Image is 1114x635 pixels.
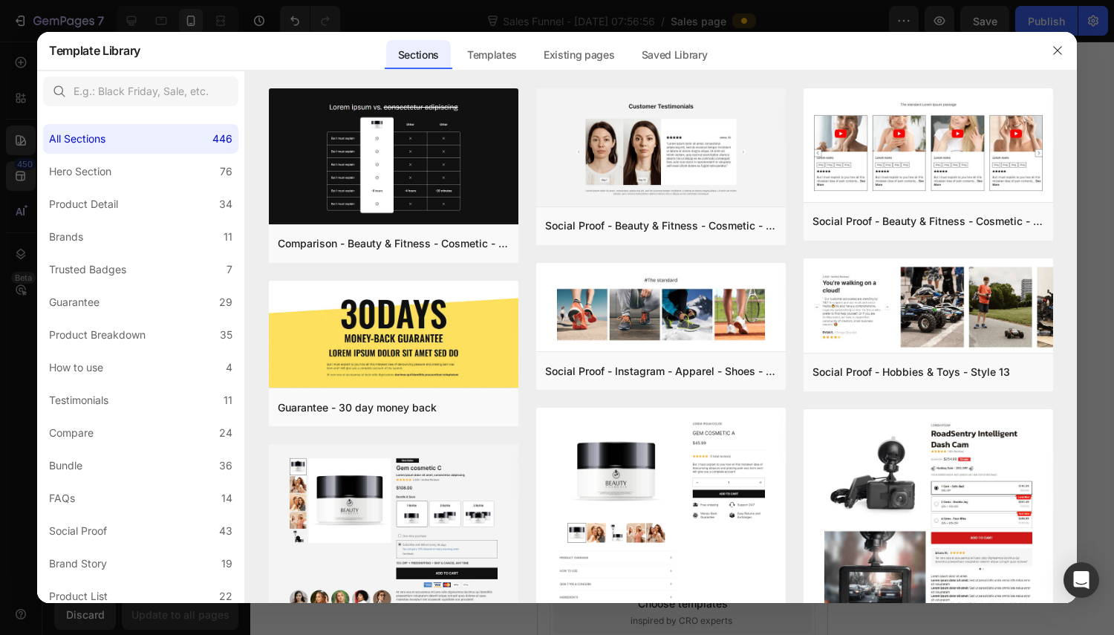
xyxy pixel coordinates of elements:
[269,281,518,391] img: g30.png
[224,228,232,246] div: 11
[49,522,107,540] div: Social Proof
[49,457,82,475] div: Bundle
[49,293,100,311] div: Guarantee
[812,212,1044,230] div: Social Proof - Beauty & Fitness - Cosmetic - Style 8
[536,88,786,209] img: sp16.png
[226,359,232,377] div: 4
[227,261,232,279] div: 7
[48,410,185,426] div: Releasit COD Form & Upsells
[1063,562,1099,598] div: Open Intercom Messenger
[49,228,83,246] div: Brands
[630,40,720,70] div: Saved Library
[6,401,197,437] button: Releasit COD Form & Upsells
[278,235,509,253] div: Comparison - Beauty & Fitness - Cosmetic - Ingredients - Style 19
[43,76,238,106] input: E.g.: Black Friday, Sale, etc.
[269,88,518,227] img: c19.png
[49,489,75,507] div: FAQs
[532,40,627,70] div: Existing pages
[219,293,232,311] div: 29
[219,457,232,475] div: 36
[536,263,786,355] img: sp30.png
[545,217,777,235] div: Social Proof - Beauty & Fitness - Cosmetic - Style 16
[212,130,232,148] div: 446
[49,163,111,180] div: Hero Section
[49,359,103,377] div: How to use
[220,326,232,344] div: 35
[49,391,108,409] div: Testimonials
[49,326,146,344] div: Product Breakdown
[278,399,437,417] div: Guarantee - 30 day money back
[49,31,140,70] h2: Template Library
[114,471,193,483] div: Drop element here
[224,391,232,409] div: 11
[804,88,1053,205] img: sp8.png
[93,573,195,586] span: inspired by CRO experts
[219,587,232,605] div: 22
[455,40,529,70] div: Templates
[812,363,1010,381] div: Social Proof - Hobbies & Toys - Style 13
[536,408,786,631] img: pd11.png
[49,587,108,605] div: Product List
[100,554,190,570] div: Choose templates
[49,261,126,279] div: Trusted Badges
[49,555,107,573] div: Brand Story
[49,195,118,213] div: Product Detail
[219,424,232,442] div: 24
[13,521,83,536] span: Add section
[49,424,94,442] div: Compare
[545,362,777,380] div: Social Proof - Instagram - Apparel - Shoes - Style 30
[221,489,232,507] div: 14
[220,163,232,180] div: 76
[49,130,105,148] div: All Sections
[386,40,451,70] div: Sections
[219,195,232,213] div: 34
[804,258,1053,356] img: sp13.png
[18,410,36,428] img: CKKYs5695_ICEAE=.webp
[221,555,232,573] div: 19
[219,522,232,540] div: 43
